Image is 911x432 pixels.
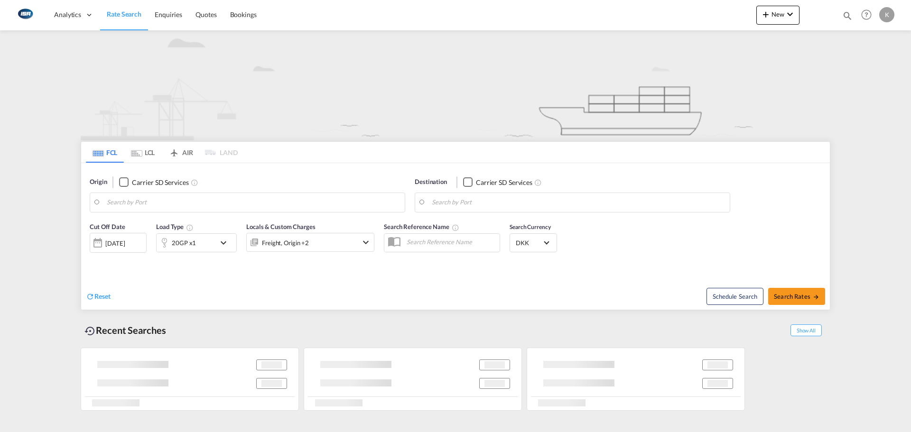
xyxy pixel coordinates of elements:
[360,237,372,248] md-icon: icon-chevron-down
[90,177,107,187] span: Origin
[415,177,447,187] span: Destination
[14,4,36,26] img: 1aa151c0c08011ec8d6f413816f9a227.png
[246,223,316,230] span: Locals & Custom Charges
[94,292,111,300] span: Reset
[195,10,216,18] span: Quotes
[384,223,459,230] span: Search Reference Name
[760,9,772,20] md-icon: icon-plus 400-fg
[813,294,819,300] md-icon: icon-arrow-right
[186,224,194,231] md-icon: Select multiple loads to view rates
[402,235,500,249] input: Search Reference Name
[706,288,763,305] button: Note: By default Schedule search will only considerorigin ports, destination ports and cut off da...
[463,177,532,187] md-checkbox: Checkbox No Ink
[86,142,238,163] md-pagination-wrapper: Use the left and right arrow keys to navigate between tabs
[246,233,374,252] div: Freight Origin Destination Dock Stuffingicon-chevron-down
[81,30,830,140] img: new-FCL.png
[191,179,198,186] md-icon: Unchecked: Search for CY (Container Yard) services for all selected carriers.Checked : Search for...
[768,288,825,305] button: Search Ratesicon-arrow-right
[262,236,309,249] div: Freight Origin Destination Dock Stuffing
[86,292,94,301] md-icon: icon-refresh
[156,233,237,252] div: 20GP x1icon-chevron-down
[86,142,124,163] md-tab-item: FCL
[132,178,188,187] div: Carrier SD Services
[156,223,194,230] span: Load Type
[230,10,257,18] span: Bookings
[476,178,532,187] div: Carrier SD Services
[760,10,796,18] span: New
[155,10,182,18] span: Enquiries
[858,7,874,23] span: Help
[774,293,819,300] span: Search Rates
[784,9,796,20] md-icon: icon-chevron-down
[81,163,830,310] div: Origin Checkbox No InkUnchecked: Search for CY (Container Yard) services for all selected carrier...
[756,6,799,25] button: icon-plus 400-fgNewicon-chevron-down
[90,233,147,253] div: [DATE]
[86,292,111,302] div: icon-refreshReset
[54,10,81,19] span: Analytics
[107,195,400,210] input: Search by Port
[81,320,170,341] div: Recent Searches
[842,10,853,21] md-icon: icon-magnify
[858,7,879,24] div: Help
[842,10,853,25] div: icon-magnify
[107,10,141,18] span: Rate Search
[168,147,180,154] md-icon: icon-airplane
[218,237,234,248] md-icon: icon-chevron-down
[790,324,822,336] span: Show All
[432,195,725,210] input: Search by Port
[510,223,551,230] span: Search Currency
[119,177,188,187] md-checkbox: Checkbox No Ink
[124,142,162,163] md-tab-item: LCL
[172,236,196,249] div: 20GP x1
[534,179,542,186] md-icon: Unchecked: Search for CY (Container Yard) services for all selected carriers.Checked : Search for...
[516,239,542,247] span: DKK
[90,252,97,265] md-datepicker: Select
[879,7,894,22] div: K
[452,224,459,231] md-icon: Your search will be saved by the below given name
[105,239,125,248] div: [DATE]
[515,236,552,249] md-select: Select Currency: kr DKKDenmark Krone
[162,142,200,163] md-tab-item: AIR
[90,223,125,230] span: Cut Off Date
[84,325,96,337] md-icon: icon-backup-restore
